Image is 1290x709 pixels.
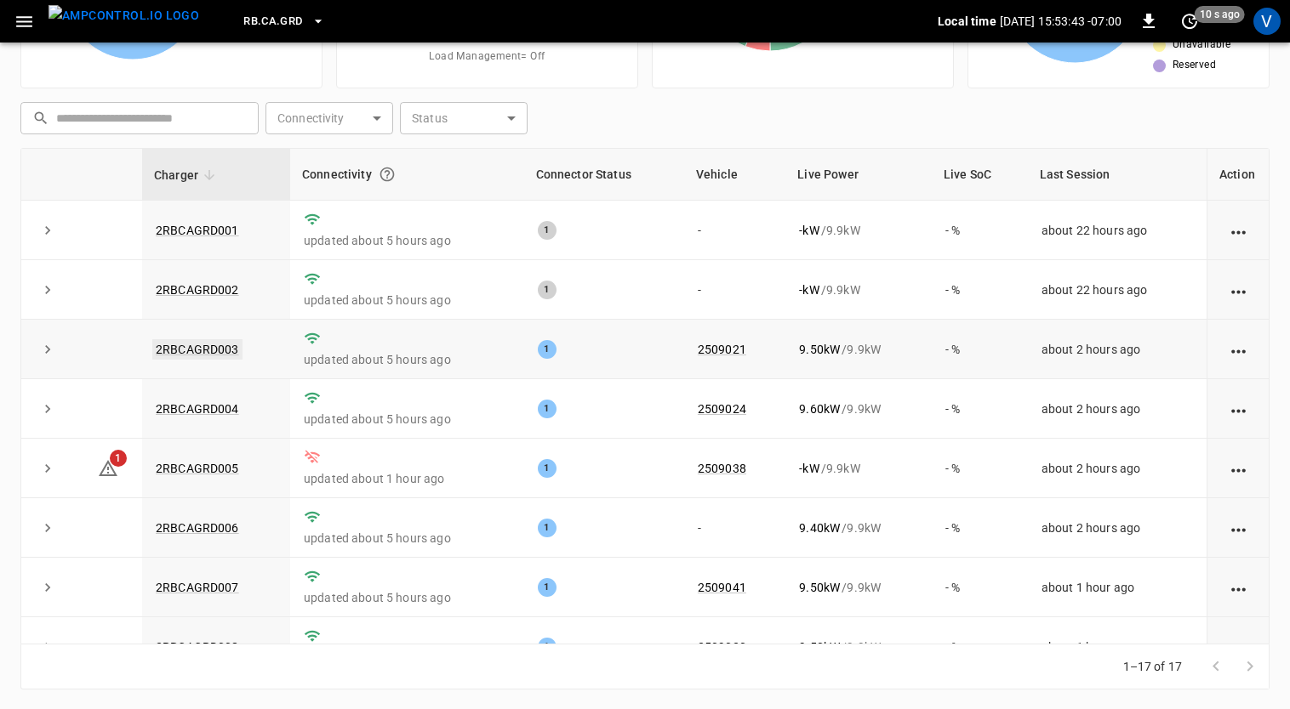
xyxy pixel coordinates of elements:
p: 9.50 kW [799,579,840,596]
div: action cell options [1228,460,1249,477]
div: action cell options [1228,638,1249,655]
th: Last Session [1028,149,1207,201]
td: about 2 hours ago [1028,320,1207,379]
a: 2RBCAGRD006 [156,521,239,535]
div: action cell options [1228,579,1249,596]
td: - [684,498,785,558]
a: 1 [98,461,118,474]
p: updated about 5 hours ago [304,292,511,309]
p: Local time [938,13,996,30]
span: Load Management = Off [429,48,545,65]
button: set refresh interval [1176,8,1203,35]
button: Connection between the charger and our software. [372,159,402,190]
td: - % [932,558,1028,617]
div: 1 [538,519,557,537]
td: - [684,201,785,260]
div: / 9.9 kW [799,579,917,596]
button: expand row [35,396,60,422]
th: Vehicle [684,149,785,201]
div: 1 [538,340,557,359]
div: 1 [538,638,557,656]
div: profile-icon [1253,8,1281,35]
td: - % [932,498,1028,558]
p: 9.50 kW [799,638,840,655]
div: 1 [538,459,557,478]
td: about 22 hours ago [1028,260,1207,320]
td: about 2 hours ago [1028,498,1207,558]
button: expand row [35,575,60,600]
div: action cell options [1228,400,1249,417]
p: updated about 5 hours ago [304,589,511,606]
a: 2RBCAGRD002 [156,283,239,297]
a: 2509020 [698,640,746,654]
p: 9.40 kW [799,519,840,536]
img: ampcontrol.io logo [49,5,199,26]
div: / 9.9 kW [799,460,917,477]
a: 2RBCAGRD004 [156,402,239,416]
button: expand row [35,218,60,243]
div: Connectivity [302,159,512,190]
button: expand row [35,277,60,303]
a: 2509041 [698,581,746,594]
div: 1 [538,281,557,299]
div: / 9.9 kW [799,341,917,358]
p: updated about 5 hours ago [304,351,511,368]
td: - % [932,260,1028,320]
a: 2RBCAGRD008 [156,640,239,654]
a: 2509038 [698,462,746,475]
th: Live SoC [932,149,1028,201]
p: 1–17 of 17 [1123,658,1183,675]
th: Connector Status [524,149,684,201]
p: [DATE] 15:53:43 -07:00 [1000,13,1122,30]
button: expand row [35,456,60,481]
p: - kW [799,222,819,239]
p: 9.60 kW [799,400,840,417]
p: - kW [799,460,819,477]
div: 1 [538,400,557,418]
td: - % [932,379,1028,439]
p: 9.50 kW [799,341,840,358]
td: about 2 hours ago [1028,379,1207,439]
td: about 22 hours ago [1028,201,1207,260]
button: expand row [35,634,60,660]
td: - % [932,439,1028,498]
div: / 9.9 kW [799,400,917,417]
span: 10 s ago [1195,6,1245,23]
span: Reserved [1173,57,1216,74]
p: updated about 1 hour ago [304,470,511,487]
div: / 9.9 kW [799,222,917,239]
div: / 9.9 kW [799,281,917,298]
td: - % [932,201,1028,260]
button: expand row [35,515,60,541]
div: action cell options [1228,222,1249,239]
p: updated about 5 hours ago [304,411,511,428]
p: updated about 5 hours ago [304,530,511,547]
a: 2509024 [698,402,746,416]
a: 2509021 [698,343,746,356]
div: action cell options [1228,341,1249,358]
td: about 1 hour ago [1028,558,1207,617]
td: - [684,260,785,320]
td: about 1 hour ago [1028,617,1207,677]
button: RB.CA.GRD [237,5,331,38]
td: - % [932,617,1028,677]
div: action cell options [1228,519,1249,536]
div: / 9.9 kW [799,519,917,536]
p: updated about 5 hours ago [304,232,511,249]
td: - % [932,320,1028,379]
a: 2RBCAGRD005 [156,462,239,475]
th: Live Power [785,149,931,201]
a: 2RBCAGRD003 [152,339,243,360]
td: about 2 hours ago [1028,439,1207,498]
div: / 9.9 kW [799,638,917,655]
span: Unavailable [1173,37,1230,54]
p: - kW [799,281,819,298]
div: 1 [538,221,557,240]
span: 1 [110,450,127,467]
div: action cell options [1228,281,1249,298]
span: Charger [154,165,220,185]
a: 2RBCAGRD007 [156,581,239,594]
button: expand row [35,337,60,362]
th: Action [1207,149,1269,201]
div: 1 [538,578,557,597]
